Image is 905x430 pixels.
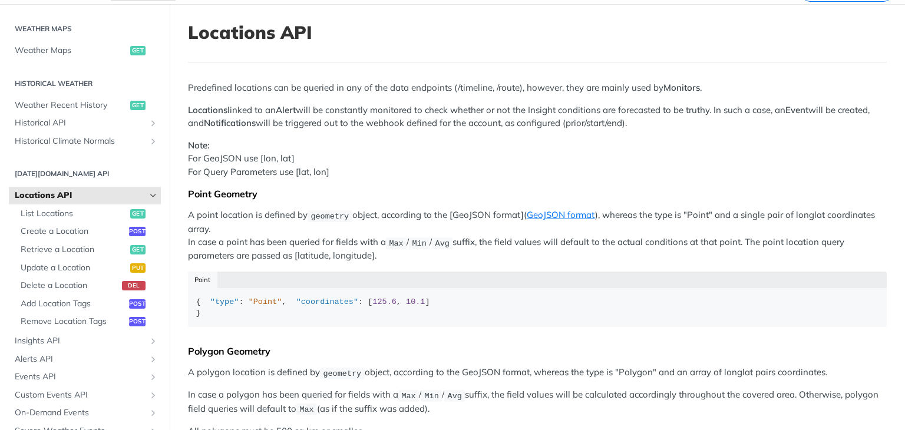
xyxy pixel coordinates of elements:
strong: Event [785,104,808,115]
span: Min [412,239,426,247]
a: Custom Events APIShow subpages for Custom Events API [9,386,161,404]
strong: Alert [276,104,296,115]
span: Delete a Location [21,280,119,292]
span: Remove Location Tags [21,316,126,328]
button: Show subpages for On-Demand Events [148,408,158,418]
a: Add Location Tagspost [15,295,161,313]
span: get [130,209,146,219]
span: Max [401,391,415,400]
button: Show subpages for Historical API [148,118,158,128]
a: Locations APIHide subpages for Locations API [9,187,161,204]
h2: [DATE][DOMAIN_NAME] API [9,168,161,179]
span: "coordinates" [296,297,358,306]
span: Events API [15,371,146,383]
a: On-Demand EventsShow subpages for On-Demand Events [9,404,161,422]
span: Max [389,239,403,247]
span: "Point" [249,297,282,306]
a: Update a Locationput [15,259,161,277]
p: Predefined locations can be queried in any of the data endpoints (/timeline, /route), however, th... [188,81,887,95]
span: List Locations [21,208,127,220]
span: post [129,227,146,236]
span: put [130,263,146,273]
strong: Locations [188,104,227,115]
a: GeoJSON format [527,209,595,220]
span: Avg [435,239,450,247]
span: Historical API [15,117,146,129]
strong: Monitors [663,82,700,93]
a: Historical APIShow subpages for Historical API [9,114,161,132]
button: Show subpages for Events API [148,372,158,382]
span: Add Location Tags [21,298,126,310]
span: "type" [210,297,239,306]
span: 125.6 [372,297,397,306]
div: Polygon Geometry [188,345,887,357]
a: Remove Location Tagspost [15,313,161,330]
button: Show subpages for Insights API [148,336,158,346]
span: get [130,101,146,110]
a: Events APIShow subpages for Events API [9,368,161,386]
a: Insights APIShow subpages for Insights API [9,332,161,350]
a: Historical Climate NormalsShow subpages for Historical Climate Normals [9,133,161,150]
p: linked to an will be constantly monitored to check whether or not the Insight conditions are fore... [188,104,887,130]
span: Locations API [15,190,146,201]
span: get [130,245,146,254]
a: Create a Locationpost [15,223,161,240]
span: Insights API [15,335,146,347]
span: del [122,281,146,290]
div: { : , : [ , ] } [196,296,879,319]
span: Avg [448,391,462,400]
a: List Locationsget [15,205,161,223]
span: 10.1 [406,297,425,306]
h1: Locations API [188,22,887,43]
a: Delete a Locationdel [15,277,161,295]
span: Create a Location [21,226,126,237]
button: Show subpages for Historical Climate Normals [148,137,158,146]
h2: Historical Weather [9,78,161,89]
span: Historical Climate Normals [15,135,146,147]
span: Min [424,391,438,400]
a: Weather Recent Historyget [9,97,161,114]
button: Show subpages for Alerts API [148,355,158,364]
a: Weather Mapsget [9,42,161,59]
span: Custom Events API [15,389,146,401]
span: Alerts API [15,353,146,365]
span: On-Demand Events [15,407,146,419]
span: Retrieve a Location [21,244,127,256]
div: Point Geometry [188,188,887,200]
span: get [130,46,146,55]
span: geometry [323,369,361,378]
p: A point location is defined by object, according to the [GeoJSON format]( ), whereas the type is ... [188,209,887,263]
p: A polygon location is defined by object, according to the GeoJSON format, whereas the type is "Po... [188,366,887,379]
button: Show subpages for Custom Events API [148,391,158,400]
h2: Weather Maps [9,24,161,34]
button: Hide subpages for Locations API [148,191,158,200]
a: Retrieve a Locationget [15,241,161,259]
p: For GeoJSON use [lon, lat] For Query Parameters use [lat, lon] [188,139,887,179]
strong: Notifications [204,117,256,128]
span: post [129,317,146,326]
span: Max [299,405,313,414]
strong: Note: [188,140,210,151]
span: geometry [311,211,349,220]
span: Weather Maps [15,45,127,57]
span: Weather Recent History [15,100,127,111]
span: Update a Location [21,262,127,274]
span: post [129,299,146,309]
a: Alerts APIShow subpages for Alerts API [9,350,161,368]
p: In case a polygon has been queried for fields with a / / suffix, the field values will be calcula... [188,388,887,416]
